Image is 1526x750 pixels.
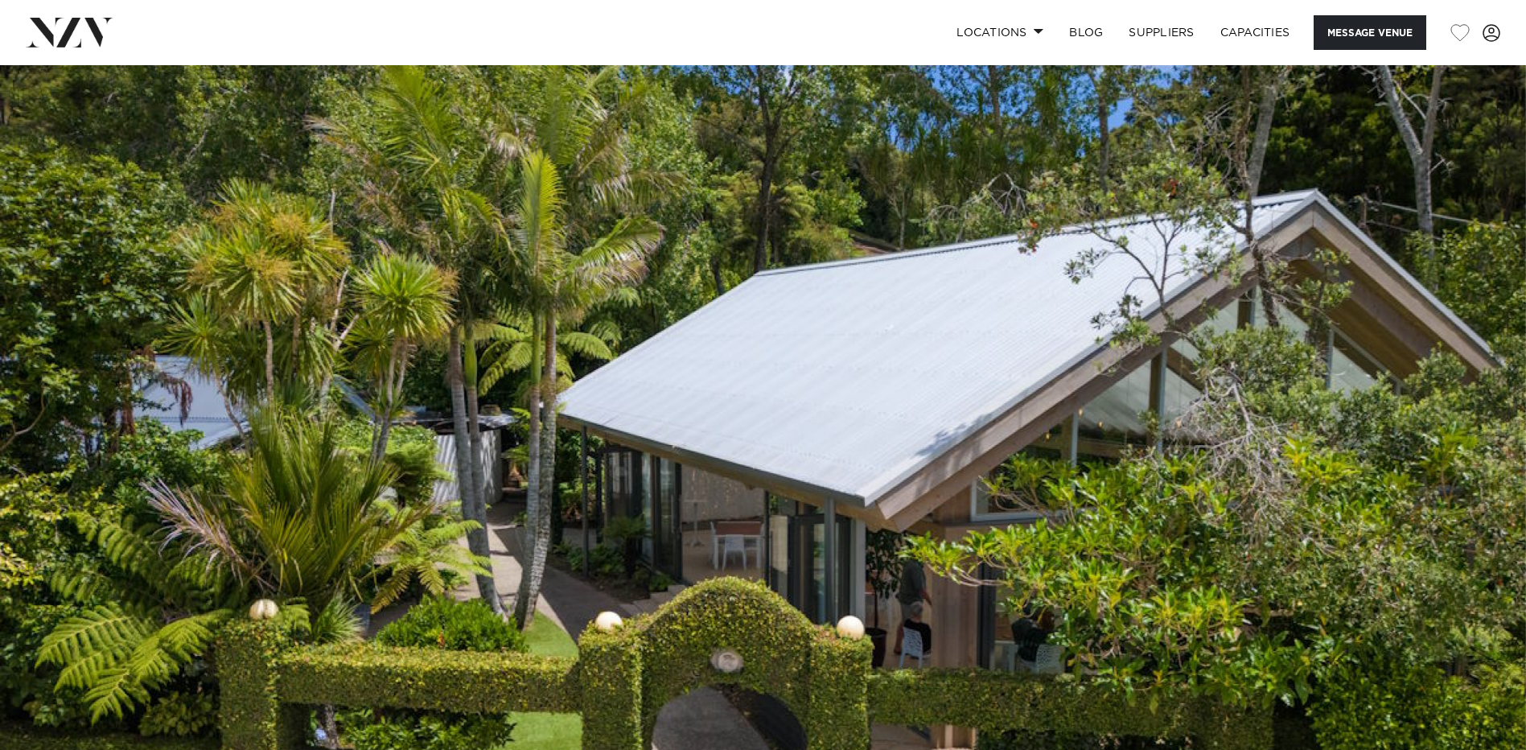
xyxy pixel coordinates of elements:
[1056,15,1116,50] a: BLOG
[944,15,1056,50] a: Locations
[1116,15,1207,50] a: SUPPLIERS
[26,18,113,47] img: nzv-logo.png
[1207,15,1303,50] a: Capacities
[1314,15,1426,50] button: Message Venue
